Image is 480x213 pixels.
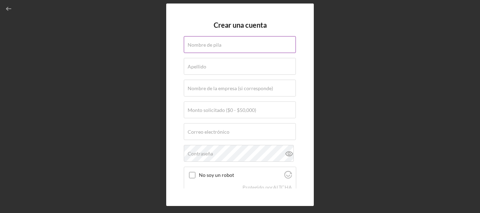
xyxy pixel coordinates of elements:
[188,151,213,157] font: Contraseña
[188,42,221,48] font: Nombre de pila
[284,174,292,180] a: Visita Altcha.org
[273,184,292,190] a: Visita Altcha.org
[214,21,267,29] font: Crear una cuenta
[188,129,229,135] font: Correo electrónico
[188,107,256,113] font: Monto solicitado ($0 - $50,000)
[242,184,273,190] font: Protegido por
[273,184,292,190] font: ALTCHA
[188,85,273,91] font: Nombre de la empresa (si corresponde)
[188,64,206,69] font: Apellido
[199,172,234,178] font: No soy un robot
